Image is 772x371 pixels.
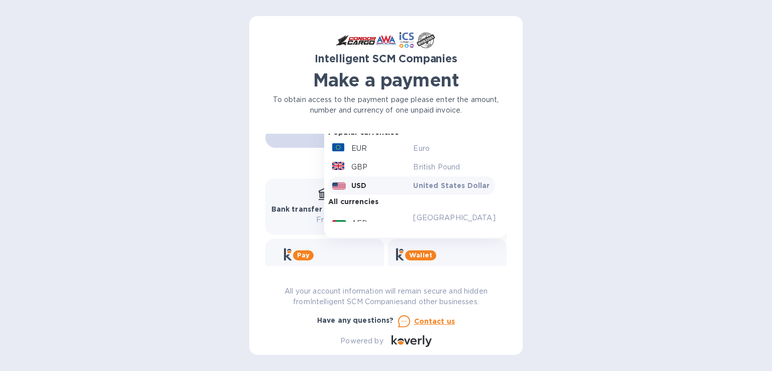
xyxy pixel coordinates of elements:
p: To obtain access to the payment page please enter the amount, number and currency of one unpaid i... [265,95,507,116]
b: Instant transfers via Wallet [396,265,499,273]
img: AED [332,220,346,227]
img: USD [332,182,346,190]
p: AED [351,218,367,229]
p: United States Dollar [413,180,491,191]
p: British Pound [413,162,491,172]
p: Euro [413,143,491,154]
b: Intelligent SCM Companies [315,52,457,65]
b: Have any questions? [317,316,394,324]
p: EUR [351,143,367,154]
b: Get more time to pay [284,265,366,273]
u: Contact us [414,317,455,325]
p: Free [271,215,378,225]
b: Wallet [409,251,432,259]
p: [GEOGRAPHIC_DATA] Dirham [413,213,491,234]
b: Bank transfer (for US banks) [271,205,378,213]
h1: Make a payment [265,69,507,90]
p: Powered by [340,336,383,346]
b: Pay [297,251,310,259]
p: USD [351,180,366,191]
p: All your account information will remain secure and hidden from Intelligent SCM Companies and oth... [265,286,507,307]
p: GBP [351,162,367,172]
p: All currencies [328,195,378,209]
